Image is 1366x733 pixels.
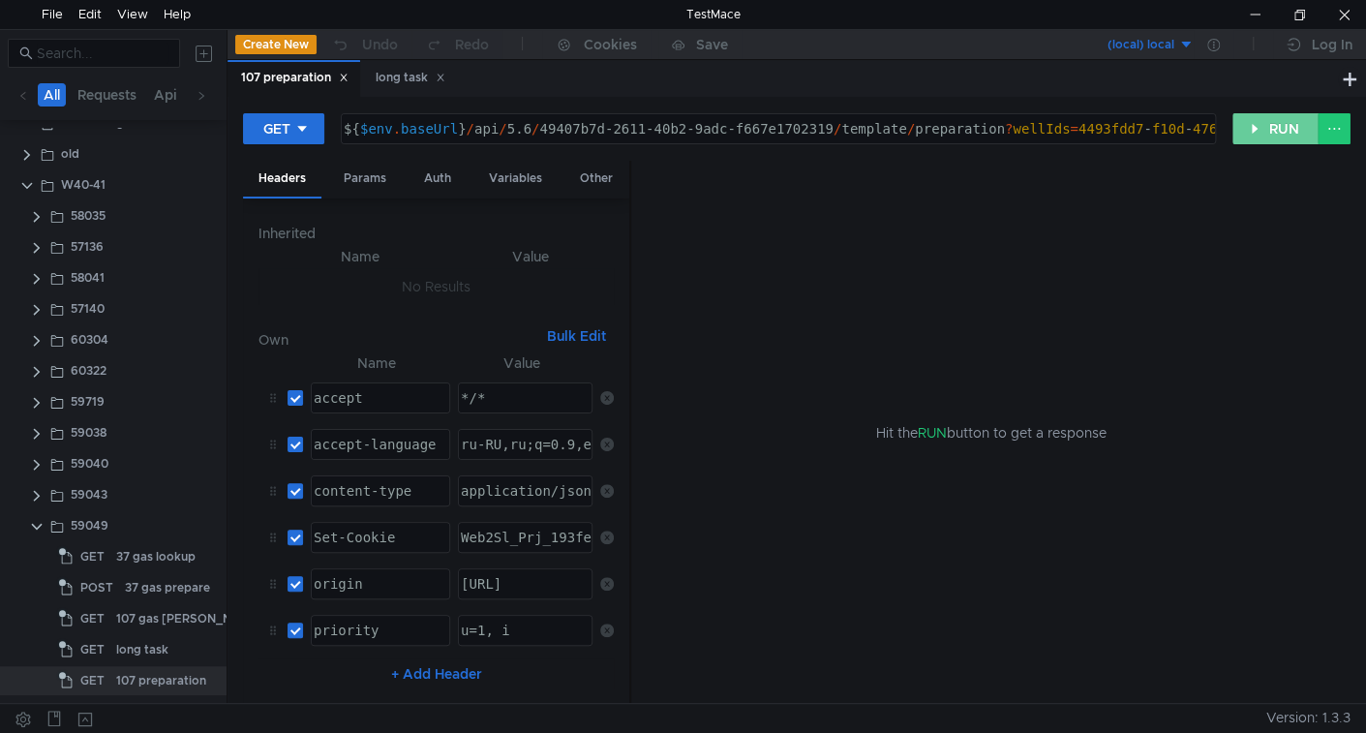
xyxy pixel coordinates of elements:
[37,43,168,64] input: Search...
[116,604,262,633] div: 107 gas [PERSON_NAME]
[473,161,558,197] div: Variables
[258,222,614,245] h6: Inherited
[71,511,108,540] div: 59049
[362,33,398,56] div: Undo
[71,356,106,385] div: 60322
[71,201,106,230] div: 58035
[317,30,411,59] button: Undo
[875,422,1106,443] span: Hit the button to get a response
[116,666,206,695] div: 107 preparation
[80,666,105,695] span: GET
[241,68,349,88] div: 107 preparation
[1059,29,1194,60] button: (local) local
[447,245,614,268] th: Value
[328,161,402,197] div: Params
[258,328,539,351] h6: Own
[450,351,592,375] th: Value
[696,38,728,51] div: Save
[455,33,489,56] div: Redo
[539,324,614,348] button: Bulk Edit
[383,662,490,686] button: + Add Header
[72,83,142,107] button: Requests
[263,118,290,139] div: GET
[61,139,79,168] div: old
[409,161,467,197] div: Auth
[1232,113,1319,144] button: RUN
[411,30,502,59] button: Redo
[71,418,106,447] div: 59038
[1108,36,1174,54] div: (local) local
[61,170,106,199] div: W40-41
[116,635,168,664] div: long task
[71,449,108,478] div: 59040
[148,83,183,107] button: Api
[116,542,196,571] div: 37 gas lookup
[243,161,321,199] div: Headers
[303,351,450,375] th: Name
[1312,33,1352,56] div: Log In
[71,480,107,509] div: 59043
[71,232,104,261] div: 57136
[402,278,471,295] nz-embed-empty: No Results
[243,113,324,144] button: GET
[71,325,108,354] div: 60304
[38,83,66,107] button: All
[564,161,628,197] div: Other
[71,387,105,416] div: 59719
[917,424,946,442] span: RUN
[71,263,105,292] div: 58041
[274,245,447,268] th: Name
[235,35,317,54] button: Create New
[1266,704,1351,732] span: Version: 1.3.3
[125,573,210,602] div: 37 gas prepare
[376,68,445,88] div: long task
[80,604,105,633] span: GET
[71,294,105,323] div: 57140
[80,542,105,571] span: GET
[584,33,637,56] div: Cookies
[80,635,105,664] span: GET
[80,573,113,602] span: POST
